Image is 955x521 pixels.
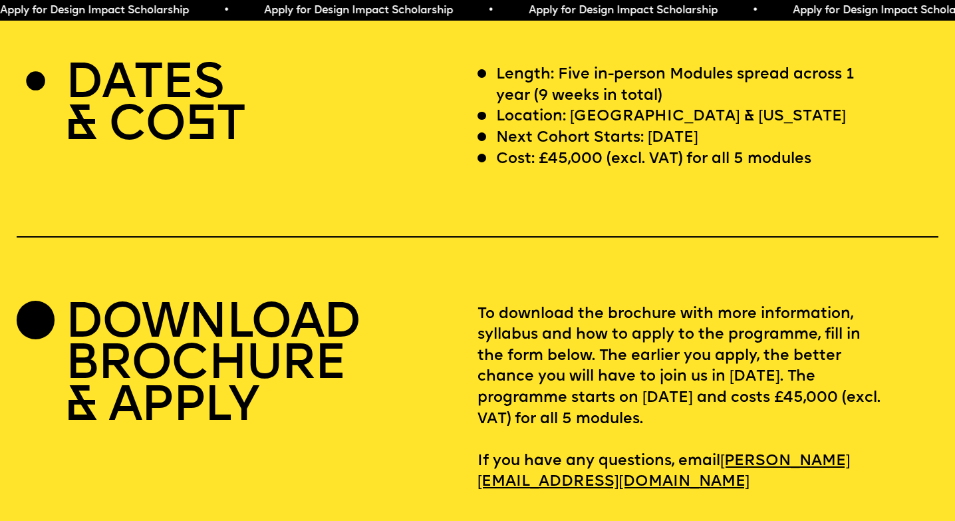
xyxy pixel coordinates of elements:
[222,5,228,16] span: •
[496,149,811,170] p: Cost: £45,000 (excl. VAT) for all 5 modules
[496,65,881,106] p: Length: Five in-person Modules spread across 1 year (9 weeks in total)
[486,5,492,16] span: •
[65,304,359,430] h2: DOWNLOAD BROCHURE & APPLY
[477,304,938,493] p: To download the brochure with more information, syllabus and how to apply to the programme, fill ...
[65,65,244,148] h2: DATES & CO T
[477,447,851,497] a: [PERSON_NAME][EMAIL_ADDRESS][DOMAIN_NAME]
[496,106,846,128] p: Location: [GEOGRAPHIC_DATA] & [US_STATE]
[186,102,216,151] span: S
[750,5,756,16] span: •
[496,128,698,149] p: Next Cohort Starts: [DATE]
